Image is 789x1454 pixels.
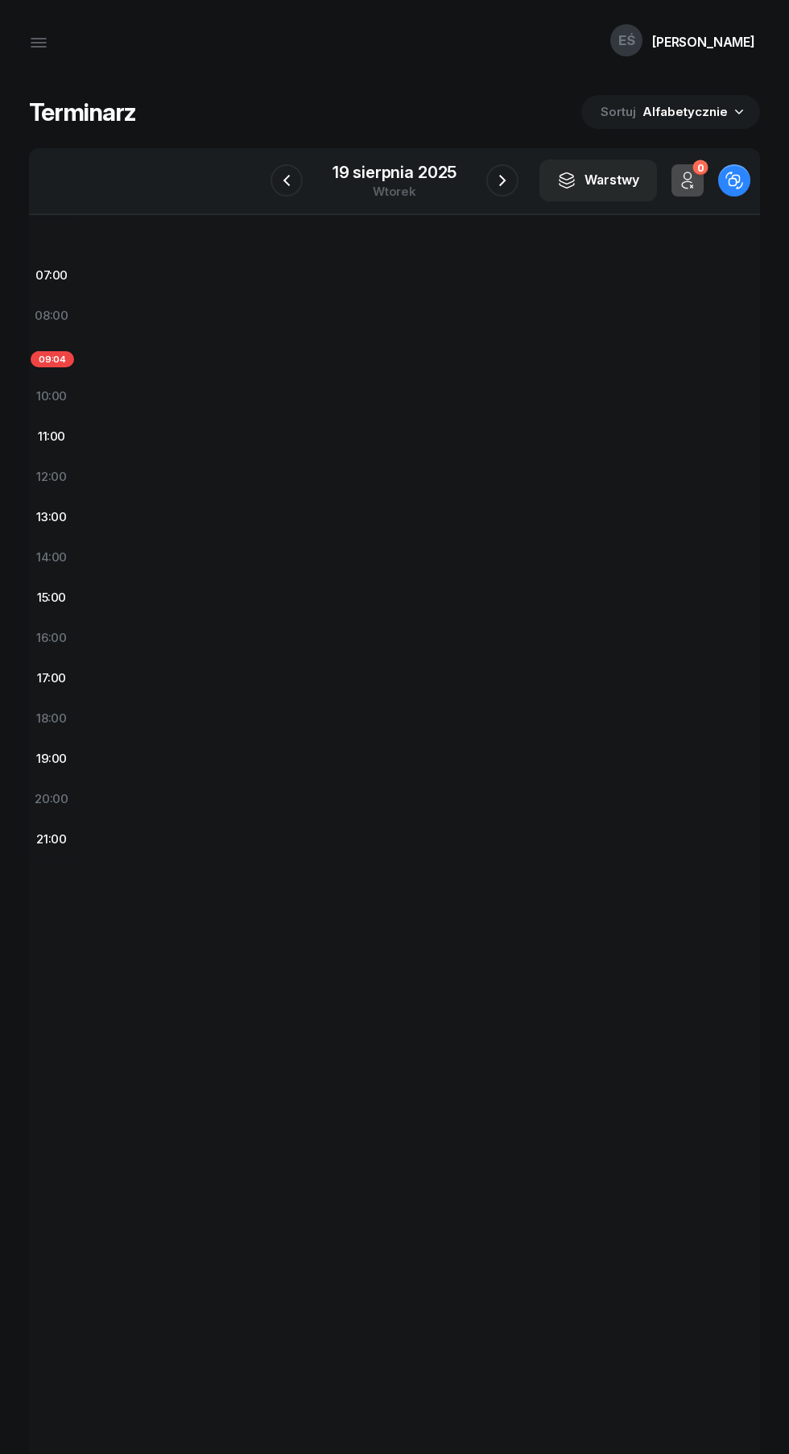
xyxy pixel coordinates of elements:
div: 19:00 [29,739,74,779]
div: 12:00 [29,457,74,497]
div: 17:00 [29,658,74,698]
h1: Terminarz [29,97,136,126]
div: 09:00 [29,336,74,376]
div: 11:00 [29,416,74,457]
span: EŚ [618,34,635,48]
span: 09:04 [31,351,74,367]
span: Sortuj [601,101,639,122]
button: Warstwy [539,159,657,201]
div: 18:00 [29,698,74,739]
div: 21:00 [29,819,74,860]
div: wtorek [333,185,456,197]
div: 13:00 [29,497,74,537]
div: 08:00 [29,296,74,336]
div: 15:00 [29,578,74,618]
div: Warstwy [557,170,639,191]
button: 0 [671,164,704,197]
div: [PERSON_NAME] [652,35,755,48]
div: 07:00 [29,255,74,296]
div: 20:00 [29,779,74,819]
button: Sortuj Alfabetycznie [581,95,760,129]
div: 19 sierpnia 2025 [333,164,456,180]
div: 0 [692,160,708,176]
div: 10:00 [29,376,74,416]
span: Alfabetycznie [642,104,728,119]
div: 14:00 [29,537,74,578]
div: 16:00 [29,618,74,658]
